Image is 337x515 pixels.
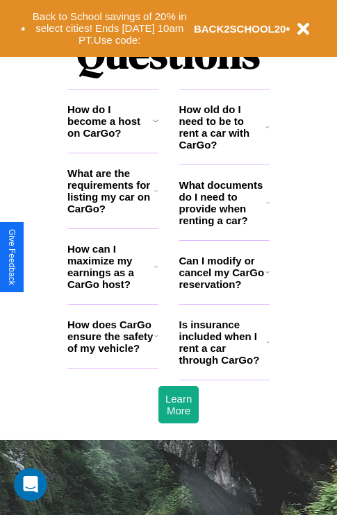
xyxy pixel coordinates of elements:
h3: Is insurance included when I rent a car through CarGo? [179,319,266,366]
h3: What documents do I need to provide when renting a car? [179,179,267,226]
div: Give Feedback [7,229,17,285]
h3: How can I maximize my earnings as a CarGo host? [67,243,154,290]
h3: Can I modify or cancel my CarGo reservation? [179,255,265,290]
h3: How does CarGo ensure the safety of my vehicle? [67,319,154,354]
button: Back to School savings of 20% in select cities! Ends [DATE] 10am PT.Use code: [26,7,194,50]
h3: How do I become a host on CarGo? [67,103,153,139]
iframe: Intercom live chat [14,468,47,501]
b: BACK2SCHOOL20 [194,23,286,35]
h3: What are the requirements for listing my car on CarGo? [67,167,154,214]
button: Learn More [158,386,199,423]
h3: How old do I need to be to rent a car with CarGo? [179,103,266,151]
